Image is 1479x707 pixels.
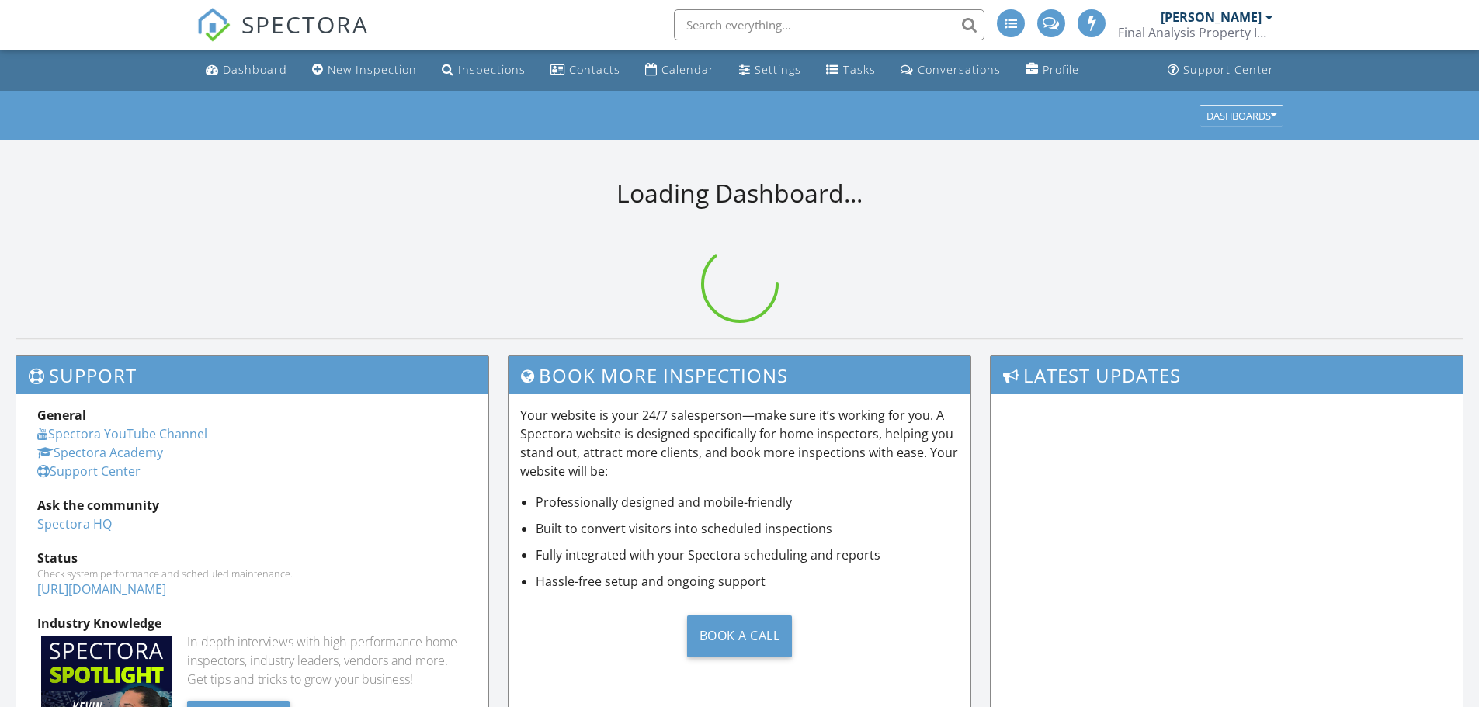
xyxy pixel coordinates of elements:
[196,21,369,54] a: SPECTORA
[536,519,960,538] li: Built to convert visitors into scheduled inspections
[37,515,112,532] a: Spectora HQ
[37,549,467,567] div: Status
[1118,25,1273,40] div: Final Analysis Property Inspections
[37,614,467,632] div: Industry Knowledge
[894,56,1007,85] a: Conversations
[223,62,287,77] div: Dashboard
[37,444,163,461] a: Spectora Academy
[37,496,467,515] div: Ask the community
[733,56,807,85] a: Settings
[674,9,984,40] input: Search everything...
[820,56,882,85] a: Tasks
[241,8,369,40] span: SPECTORA
[509,356,971,394] h3: Book More Inspections
[37,463,141,480] a: Support Center
[1043,62,1079,77] div: Profile
[1161,56,1280,85] a: Support Center
[16,356,488,394] h3: Support
[536,493,960,511] li: Professionally designed and mobile-friendly
[755,62,801,77] div: Settings
[520,406,960,480] p: Your website is your 24/7 salesperson—make sure it’s working for you. A Spectora website is desig...
[436,56,532,85] a: Inspections
[1183,62,1274,77] div: Support Center
[1206,110,1276,121] div: Dashboards
[536,546,960,564] li: Fully integrated with your Spectora scheduling and reports
[661,62,714,77] div: Calendar
[918,62,1001,77] div: Conversations
[520,603,960,669] a: Book a Call
[458,62,526,77] div: Inspections
[687,615,793,657] div: Book a Call
[536,572,960,591] li: Hassle-free setup and ongoing support
[37,581,166,598] a: [URL][DOMAIN_NAME]
[639,56,720,85] a: Calendar
[328,62,417,77] div: New Inspection
[1019,56,1085,85] a: Company Profile
[991,356,1463,394] h3: Latest Updates
[843,62,876,77] div: Tasks
[187,632,467,688] div: In-depth interviews with high-performance home inspectors, industry leaders, vendors and more. Ge...
[1161,9,1262,25] div: [PERSON_NAME]
[1200,105,1283,126] button: Dashboards
[200,56,293,85] a: Dashboard
[37,407,86,424] strong: General
[569,62,620,77] div: Contacts
[306,56,423,85] a: New Inspection
[196,8,231,42] img: The Best Home Inspection Software - Spectora
[37,567,467,580] div: Check system performance and scheduled maintenance.
[544,56,627,85] a: Contacts
[37,425,207,442] a: Spectora YouTube Channel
